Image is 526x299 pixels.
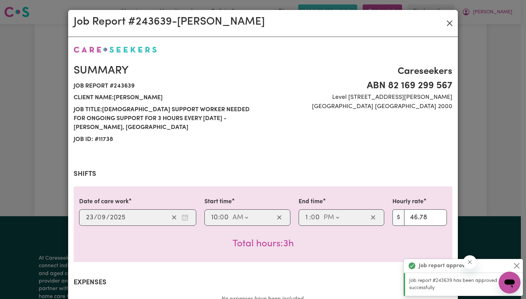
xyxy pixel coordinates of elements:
[106,214,110,221] span: /
[392,197,424,206] label: Hourly rate
[74,92,259,104] span: Client name: [PERSON_NAME]
[204,197,232,206] label: Start time
[305,212,310,223] input: --
[444,18,455,29] button: Close
[4,5,41,10] span: Need any help?
[97,214,101,221] span: 0
[267,64,452,79] span: Careseekers
[299,197,323,206] label: End time
[110,212,126,223] input: ----
[267,93,452,102] span: Level [STREET_ADDRESS][PERSON_NAME]
[74,278,452,287] h2: Expenses
[86,212,94,223] input: --
[392,209,404,226] span: $
[94,214,97,221] span: /
[233,239,294,249] span: Total hours worked: 3 hours
[463,255,477,269] iframe: Close message
[309,214,311,221] span: :
[220,214,224,221] span: 0
[311,214,315,221] span: 0
[267,79,452,93] span: ABN 82 169 299 567
[419,262,471,270] strong: Job report approved
[312,212,321,223] input: --
[74,47,157,53] img: Careseekers logo
[79,197,129,206] label: Date of care work
[169,212,179,223] button: Clear date
[409,277,519,292] p: Job report #243639 has been approved successfully
[98,212,106,223] input: --
[211,212,218,223] input: --
[220,212,229,223] input: --
[267,102,452,111] span: [GEOGRAPHIC_DATA] [GEOGRAPHIC_DATA] 2000
[74,104,259,134] span: Job title: [DEMOGRAPHIC_DATA] Support Worker Needed For Ongoing Support For 3 Hours Every [DATE] ...
[499,272,521,294] iframe: Button to launch messaging window
[179,212,190,223] button: Enter the date of care work
[74,64,259,77] h2: Summary
[74,80,259,92] span: Job report # 243639
[74,134,259,145] span: Job ID: # 11738
[218,214,220,221] span: :
[74,170,452,178] h2: Shifts
[74,15,265,28] h2: Job Report # 243639 - [PERSON_NAME]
